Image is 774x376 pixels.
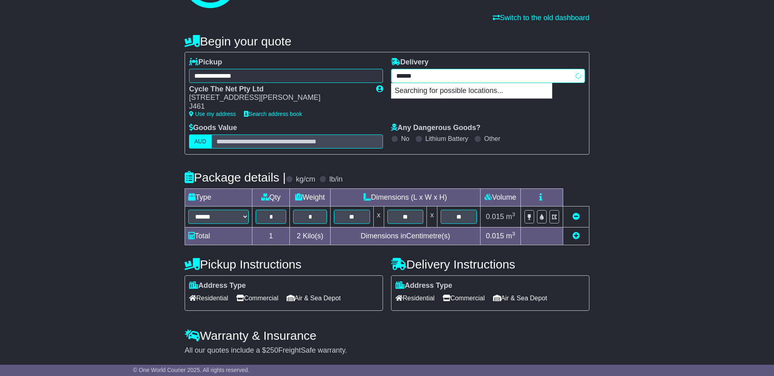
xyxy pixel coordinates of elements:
[236,292,278,304] span: Commercial
[185,35,589,48] h4: Begin your quote
[185,346,589,355] div: All our quotes include a $ FreightSafe warranty.
[189,58,222,67] label: Pickup
[290,188,331,206] td: Weight
[189,281,246,290] label: Address Type
[189,93,368,102] div: [STREET_ADDRESS][PERSON_NAME]
[425,135,468,143] label: Lithium Battery
[266,346,278,354] span: 250
[480,188,520,206] td: Volume
[189,111,236,117] a: Use my address
[391,258,589,271] h4: Delivery Instructions
[185,171,286,184] h4: Package details |
[506,213,515,221] span: m
[189,85,368,94] div: Cycle The Net Pty Ltd
[443,292,485,304] span: Commercial
[493,14,589,22] a: Switch to the old dashboard
[373,206,384,227] td: x
[296,175,315,184] label: kg/cm
[572,232,580,240] a: Add new item
[252,188,290,206] td: Qty
[133,367,250,373] span: © One World Courier 2025. All rights reserved.
[401,135,409,143] label: No
[512,231,515,237] sup: 3
[244,111,302,117] a: Search address book
[427,206,437,227] td: x
[189,292,228,304] span: Residential
[391,58,429,67] label: Delivery
[512,211,515,217] sup: 3
[185,258,383,271] h4: Pickup Instructions
[287,292,341,304] span: Air & Sea Depot
[185,227,252,245] td: Total
[329,175,343,184] label: lb/in
[290,227,331,245] td: Kilo(s)
[486,213,504,221] span: 0.015
[486,232,504,240] span: 0.015
[189,124,237,132] label: Goods Value
[572,213,580,221] a: Remove this item
[391,69,585,83] typeahead: Please provide city
[493,292,547,304] span: Air & Sea Depot
[297,232,301,240] span: 2
[330,188,480,206] td: Dimensions (L x W x H)
[189,134,212,149] label: AUD
[484,135,500,143] label: Other
[391,83,552,99] p: Searching for possible locations...
[330,227,480,245] td: Dimensions in Centimetre(s)
[395,292,435,304] span: Residential
[395,281,452,290] label: Address Type
[506,232,515,240] span: m
[252,227,290,245] td: 1
[185,329,589,342] h4: Warranty & Insurance
[189,102,368,111] div: J461
[185,188,252,206] td: Type
[391,124,481,132] label: Any Dangerous Goods?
